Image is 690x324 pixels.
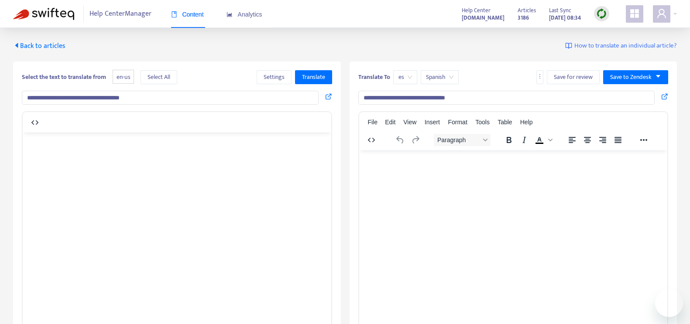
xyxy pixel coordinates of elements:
button: Block Paragraph [433,134,490,146]
span: Translate [302,72,325,82]
span: Edit [385,119,395,126]
button: Save for review [547,70,600,84]
span: book [171,11,177,17]
span: en-us [113,70,134,84]
img: sync.dc5367851b00ba804db3.png [596,8,607,19]
span: Insert [425,119,440,126]
span: Help Center Manager [89,6,151,22]
b: Select the text to translate from [22,72,106,82]
span: Select All [148,72,170,82]
span: Save to Zendesk [610,72,652,82]
a: How to translate an individual article? [565,41,677,51]
img: image-link [565,42,572,49]
span: File [367,119,378,126]
span: Last Sync [549,6,571,15]
button: Undo [392,134,407,146]
button: Redo [408,134,422,146]
span: more [537,73,543,79]
iframe: Button to launch messaging window [655,289,683,317]
span: How to translate an individual article? [574,41,677,51]
span: es [398,71,412,84]
button: Align left [564,134,579,146]
span: Paragraph [437,136,480,143]
button: Select All [141,70,177,84]
span: Table [498,119,512,126]
button: more [536,70,543,84]
strong: [DATE] 08:34 [549,13,581,23]
button: Align right [595,134,610,146]
img: Swifteq [13,8,74,20]
span: user [656,8,667,19]
div: Text color Black [532,134,553,146]
span: Analytics [227,11,262,18]
span: View [403,119,416,126]
button: Justify [610,134,625,146]
a: [DOMAIN_NAME] [462,13,505,23]
span: Help [520,119,533,126]
span: Spanish [426,71,453,84]
button: Reveal or hide additional toolbar items [636,134,651,146]
span: Tools [475,119,490,126]
span: caret-down [655,73,661,79]
span: Back to articles [13,40,65,52]
button: Translate [295,70,332,84]
span: Help Center [462,6,491,15]
button: Settings [257,70,292,84]
button: Align center [580,134,594,146]
span: Content [171,11,204,18]
strong: 3186 [518,13,529,23]
b: Translate To [358,72,390,82]
span: Settings [264,72,285,82]
span: Format [448,119,467,126]
span: Articles [518,6,536,15]
span: caret-left [13,42,20,49]
button: Save to Zendeskcaret-down [603,70,668,84]
span: Save for review [554,72,593,82]
button: Bold [501,134,516,146]
span: appstore [629,8,640,19]
span: area-chart [227,11,233,17]
button: Italic [516,134,531,146]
